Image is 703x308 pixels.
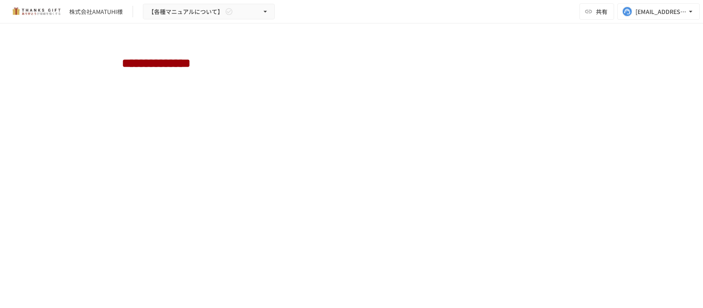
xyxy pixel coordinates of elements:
[69,7,123,16] div: 株式会社AMATUHI様
[596,7,607,16] span: 共有
[635,7,687,17] div: [EMAIL_ADDRESS][DOMAIN_NAME]
[148,7,223,17] span: 【各種マニュアルについて】
[143,4,275,20] button: 【各種マニュアルについて】
[579,3,614,20] button: 共有
[617,3,700,20] button: [EMAIL_ADDRESS][DOMAIN_NAME]
[10,5,63,18] img: mMP1OxWUAhQbsRWCurg7vIHe5HqDpP7qZo7fRoNLXQh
